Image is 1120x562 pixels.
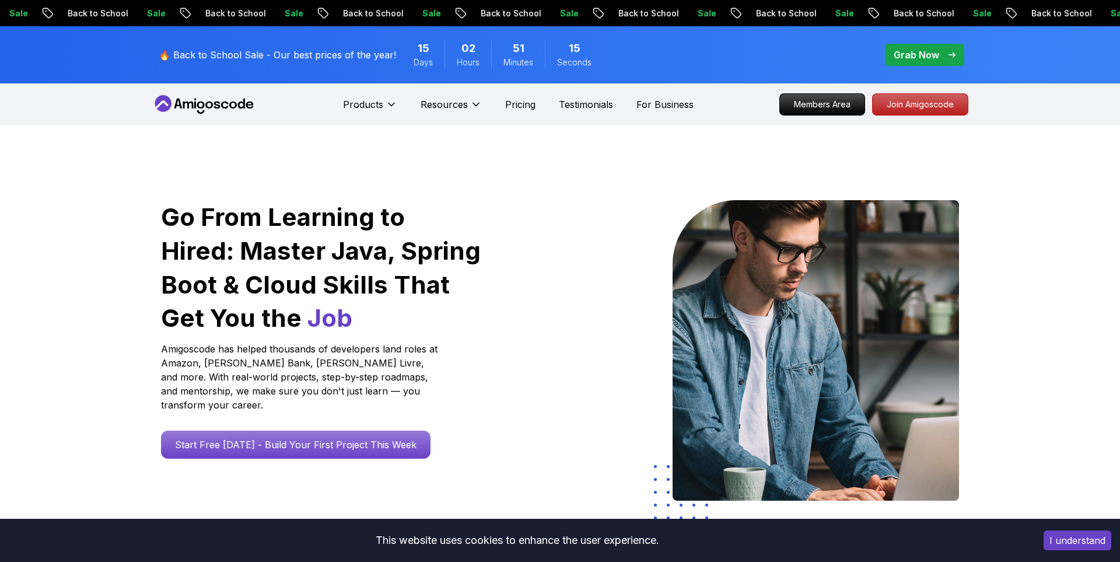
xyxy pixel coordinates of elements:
[161,431,430,459] a: Start Free [DATE] - Build Your First Project This Week
[194,8,274,19] p: Back to School
[414,57,433,68] span: Days
[873,94,968,115] p: Join Amigoscode
[673,200,959,501] img: hero
[159,48,396,62] p: 🔥 Back to School Sale - Our best prices of the year!
[421,97,482,121] button: Resources
[57,8,136,19] p: Back to School
[161,200,482,335] h1: Go From Learning to Hired: Master Java, Spring Boot & Cloud Skills That Get You the
[557,57,591,68] span: Seconds
[470,8,549,19] p: Back to School
[569,40,580,57] span: 15 Seconds
[136,8,173,19] p: Sale
[418,40,429,57] span: 15 Days
[549,8,586,19] p: Sale
[824,8,862,19] p: Sale
[274,8,311,19] p: Sale
[962,8,999,19] p: Sale
[559,97,613,111] a: Testimonials
[780,94,864,115] p: Members Area
[457,57,480,68] span: Hours
[687,8,724,19] p: Sale
[1020,8,1100,19] p: Back to School
[513,40,524,57] span: 51 Minutes
[779,93,865,116] a: Members Area
[161,342,441,412] p: Amigoscode has helped thousands of developers land roles at Amazon, [PERSON_NAME] Bank, [PERSON_N...
[894,48,939,62] p: Grab Now
[872,93,968,116] a: Join Amigoscode
[9,528,1026,553] div: This website uses cookies to enhance the user experience.
[421,97,468,111] p: Resources
[607,8,687,19] p: Back to School
[411,8,449,19] p: Sale
[503,57,533,68] span: Minutes
[307,303,352,333] span: Job
[332,8,411,19] p: Back to School
[745,8,824,19] p: Back to School
[505,97,535,111] a: Pricing
[883,8,962,19] p: Back to School
[461,40,475,57] span: 2 Hours
[343,97,397,121] button: Products
[1044,530,1111,550] button: Accept cookies
[343,97,383,111] p: Products
[636,97,694,111] a: For Business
